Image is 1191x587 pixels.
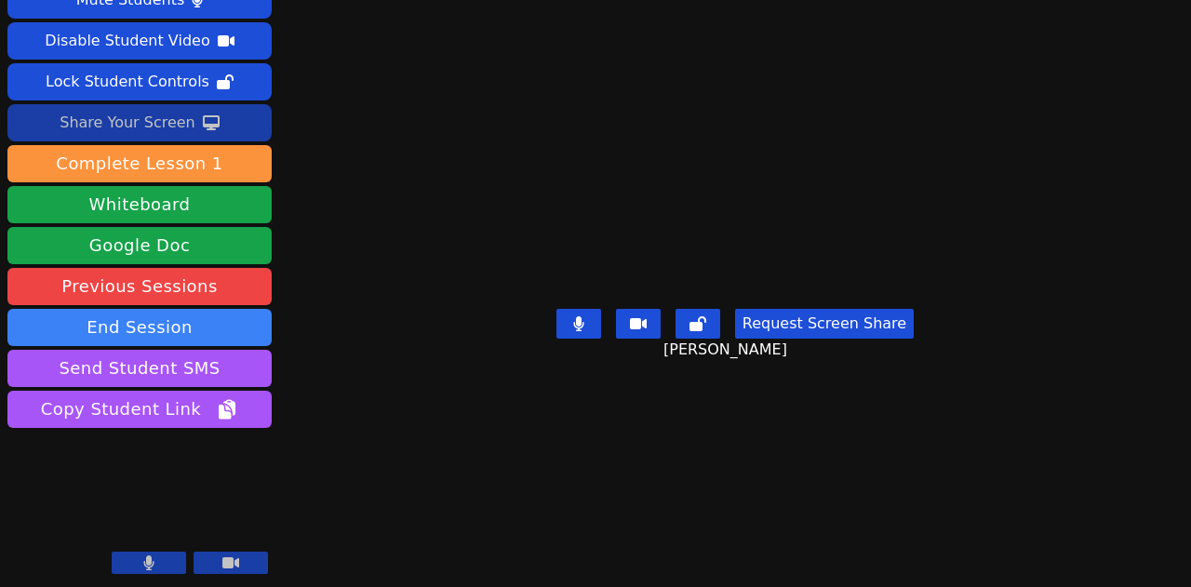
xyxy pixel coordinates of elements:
a: Previous Sessions [7,268,272,305]
button: Disable Student Video [7,22,272,60]
button: Request Screen Share [735,309,914,339]
button: Copy Student Link [7,391,272,428]
button: Send Student SMS [7,350,272,387]
div: Lock Student Controls [46,67,209,97]
span: Copy Student Link [41,396,238,422]
button: Whiteboard [7,186,272,223]
button: Lock Student Controls [7,63,272,100]
span: [PERSON_NAME] [663,339,792,361]
a: Google Doc [7,227,272,264]
div: Share Your Screen [60,108,195,138]
div: Disable Student Video [45,26,209,56]
button: Share Your Screen [7,104,272,141]
button: End Session [7,309,272,346]
button: Complete Lesson 1 [7,145,272,182]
